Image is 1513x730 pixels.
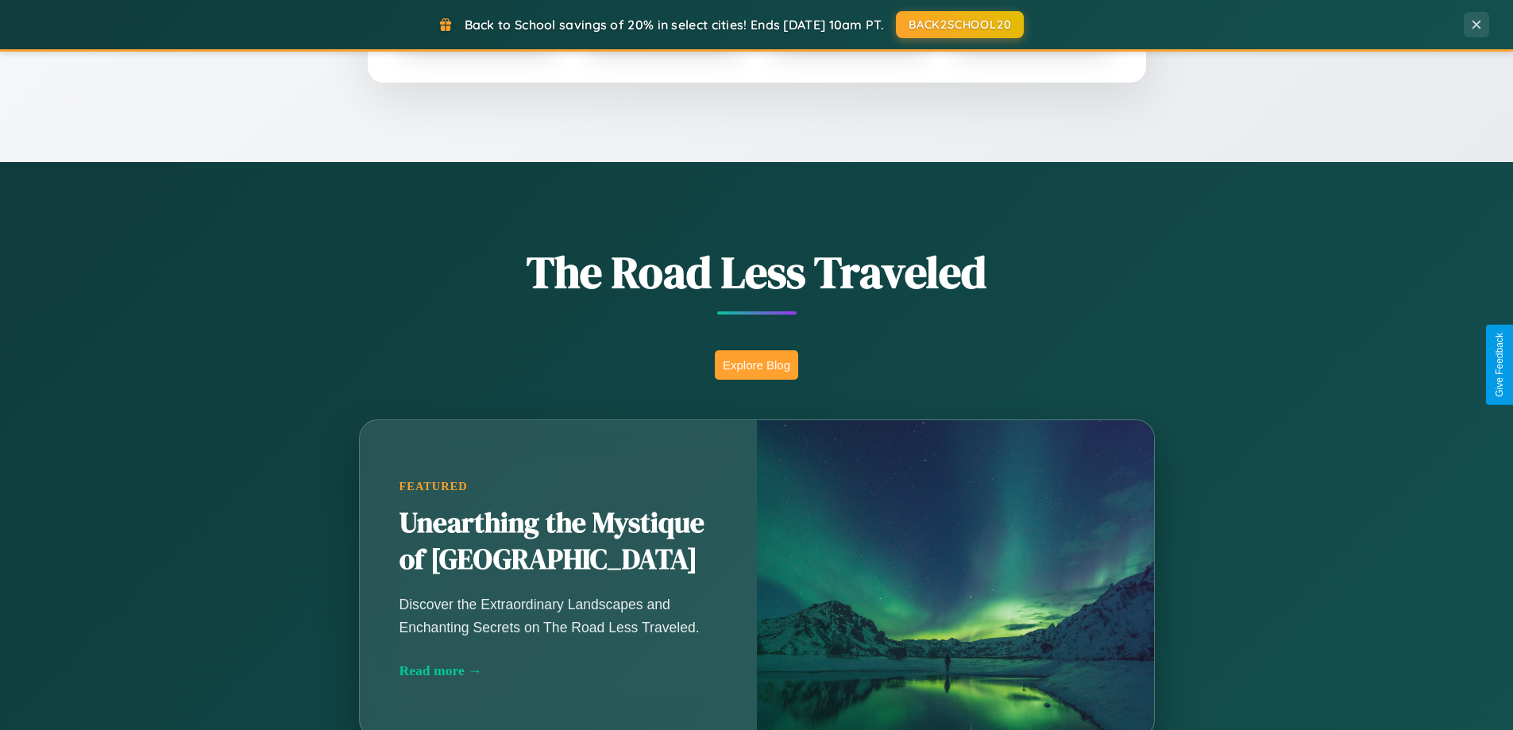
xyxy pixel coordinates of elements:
[465,17,884,33] span: Back to School savings of 20% in select cities! Ends [DATE] 10am PT.
[399,480,717,493] div: Featured
[1494,333,1505,397] div: Give Feedback
[715,350,798,380] button: Explore Blog
[399,593,717,638] p: Discover the Extraordinary Landscapes and Enchanting Secrets on The Road Less Traveled.
[896,11,1024,38] button: BACK2SCHOOL20
[399,505,717,578] h2: Unearthing the Mystique of [GEOGRAPHIC_DATA]
[399,662,717,679] div: Read more →
[280,241,1233,303] h1: The Road Less Traveled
